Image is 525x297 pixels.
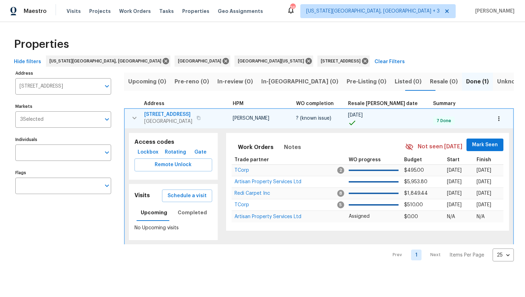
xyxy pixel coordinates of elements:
[234,168,249,172] a: TCorp
[175,77,209,87] span: Pre-reno (0)
[372,55,408,68] button: Clear Filters
[134,139,212,146] h5: Access codes
[234,168,249,173] span: TCorp
[119,8,151,15] span: Work Orders
[234,157,269,162] span: Trade partner
[411,250,422,260] a: Goto page 1
[296,116,331,121] span: ? (known issue)
[395,77,422,87] span: Listed (0)
[349,157,381,162] span: WO progress
[192,148,209,157] span: Gate
[349,213,398,220] p: Assigned
[46,55,170,67] div: [US_STATE][GEOGRAPHIC_DATA], [GEOGRAPHIC_DATA]
[135,146,161,159] button: Lockbox
[238,58,307,65] span: [GEOGRAPHIC_DATA][US_STATE]
[337,167,344,174] span: 2
[317,55,370,67] div: [STREET_ADDRESS]
[144,101,164,106] span: Address
[67,8,81,15] span: Visits
[234,203,249,207] a: TCorp
[102,181,112,191] button: Open
[162,190,212,202] button: Schedule a visit
[296,101,334,106] span: WO completion
[11,55,44,68] button: Hide filters
[159,9,174,14] span: Tasks
[218,8,263,15] span: Geo Assignments
[217,77,253,87] span: In-review (0)
[49,58,164,65] span: [US_STATE][GEOGRAPHIC_DATA], [GEOGRAPHIC_DATA]
[14,41,69,48] span: Properties
[386,248,514,261] nav: Pagination Navigation
[477,179,491,184] span: [DATE]
[234,191,270,196] span: Redi Carpet Inc
[430,77,458,87] span: Resale (0)
[347,77,386,87] span: Pre-Listing (0)
[477,157,491,162] span: Finish
[168,192,207,200] span: Schedule a visit
[447,214,455,219] span: N/A
[141,208,167,217] span: Upcoming
[321,58,363,65] span: [STREET_ADDRESS]
[140,161,207,169] span: Remote Unlock
[466,77,489,87] span: Done (1)
[15,104,111,109] label: Markets
[233,101,244,106] span: HPM
[238,142,273,152] span: Work Orders
[178,58,224,65] span: [GEOGRAPHIC_DATA]
[472,141,498,149] span: Mark Seen
[134,224,212,232] p: No Upcoming visits
[165,148,186,157] span: Rotating
[404,157,422,162] span: Budget
[418,143,462,151] span: Not seen [DATE]
[404,202,423,207] span: $510.00
[447,202,462,207] span: [DATE]
[144,111,192,118] span: [STREET_ADDRESS]
[234,180,301,184] a: Artisan Property Services Ltd
[404,168,424,173] span: $495.00
[284,142,301,152] span: Notes
[447,157,460,162] span: Start
[477,214,485,219] span: N/A
[449,252,484,259] p: Items Per Page
[15,171,111,175] label: Flags
[477,168,491,173] span: [DATE]
[447,191,462,196] span: [DATE]
[20,117,44,122] span: 3 Selected
[233,116,269,121] span: [PERSON_NAME]
[337,201,344,208] span: 5
[102,81,112,91] button: Open
[15,138,111,142] label: Individuals
[15,71,111,75] label: Address
[102,114,112,124] button: Open
[24,8,47,15] span: Maestro
[472,8,515,15] span: [PERSON_NAME]
[182,8,209,15] span: Properties
[234,215,301,219] a: Artisan Property Services Ltd
[493,246,514,264] div: 25
[404,214,418,219] span: $0.00
[348,101,418,106] span: Resale [PERSON_NAME] date
[89,8,111,15] span: Projects
[144,118,192,125] span: [GEOGRAPHIC_DATA]
[128,77,166,87] span: Upcoming (0)
[290,4,295,11] div: 36
[162,146,189,159] button: Rotating
[234,55,313,67] div: [GEOGRAPHIC_DATA][US_STATE]
[447,179,462,184] span: [DATE]
[447,168,462,173] span: [DATE]
[189,146,211,159] button: Gate
[477,202,491,207] span: [DATE]
[375,58,405,66] span: Clear Filters
[477,191,491,196] span: [DATE]
[14,58,41,66] span: Hide filters
[178,208,207,217] span: Completed
[138,148,159,157] span: Lockbox
[134,192,150,199] h5: Visits
[434,118,454,124] span: 7 Done
[261,77,338,87] span: In-[GEOGRAPHIC_DATA] (0)
[337,190,344,197] span: 8
[175,55,230,67] div: [GEOGRAPHIC_DATA]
